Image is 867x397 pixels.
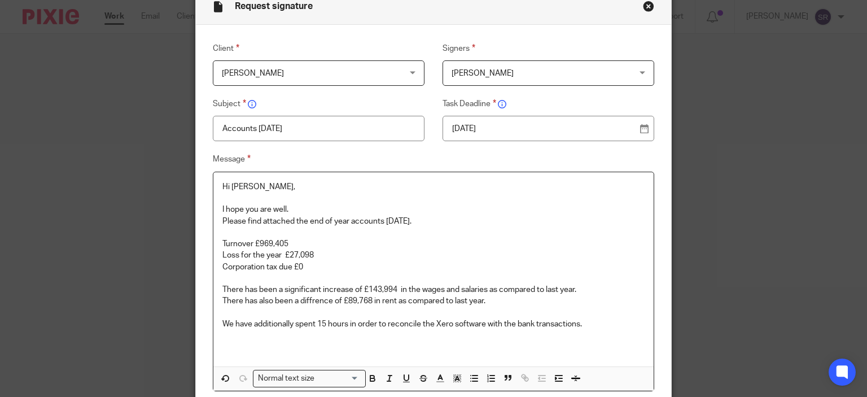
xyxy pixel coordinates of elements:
[213,116,425,141] input: Insert subject
[222,204,645,215] p: I hope you are well.
[222,181,645,193] p: Hi [PERSON_NAME],
[443,100,496,108] span: Task Deadline
[452,123,636,134] p: [DATE]
[222,284,645,295] p: There has been a significant increase of £143,994 in the wages and salaries as compared to last y...
[253,370,366,387] div: Search for option
[222,319,645,330] p: We have additionally spent 15 hours in order to reconcile the Xero software with the bank transac...
[222,261,645,273] p: Corporation tax due £0
[222,216,645,227] p: Please find attached the end of year accounts [DATE].
[235,2,313,11] span: Request signature
[222,69,284,77] span: [PERSON_NAME]
[643,1,654,12] button: Close modal
[318,373,359,385] input: Search for option
[222,250,645,261] p: Loss for the year £27,098
[443,42,655,55] label: Signers
[222,295,645,307] p: There has also been a diffrence of £89,768 in rent as compared to last year.
[213,42,425,55] label: Client
[452,69,514,77] span: [PERSON_NAME]
[213,100,246,108] span: Subject
[213,152,655,166] label: Message
[222,238,645,250] p: Turnover £969,405
[256,373,317,385] span: Normal text size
